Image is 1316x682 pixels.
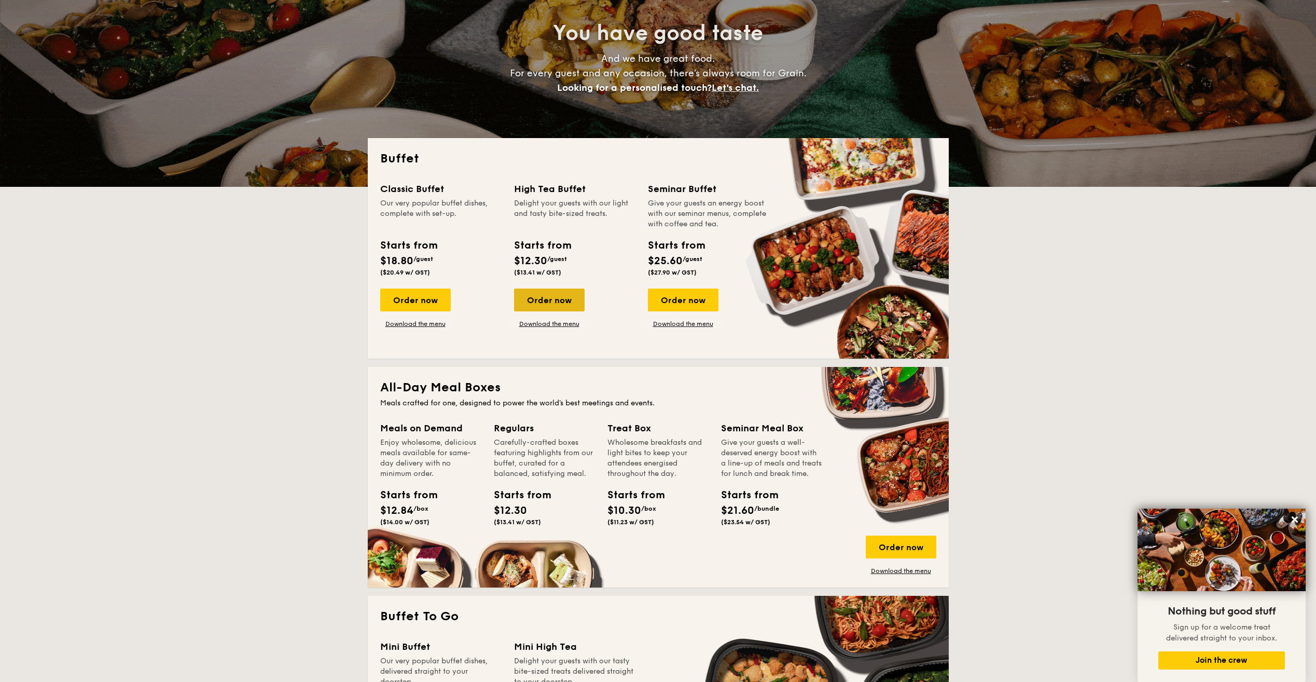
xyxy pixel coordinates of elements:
[380,255,413,267] span: $18.80
[380,487,427,503] div: Starts from
[721,421,822,435] div: Seminar Meal Box
[648,289,718,311] div: Order now
[510,53,807,93] span: And we have great food. For every guest and any occasion, there’s always room for Grain.
[494,519,541,526] span: ($13.41 w/ GST)
[721,519,770,526] span: ($23.54 w/ GST)
[380,519,430,526] span: ($14.00 w/ GST)
[514,198,635,229] div: Delight your guests with our light and tasty bite-sized treats.
[547,255,567,263] span: /guest
[380,238,437,253] div: Starts from
[514,238,571,253] div: Starts from
[494,438,595,479] div: Carefully-crafted boxes featuring highlights from our buffet, curated for a balanced, satisfying ...
[607,438,709,479] div: Wholesome breakfasts and light bites to keep your attendees energised throughout the day.
[648,269,697,276] span: ($27.90 w/ GST)
[1168,605,1276,618] span: Nothing but good stuff
[380,421,481,435] div: Meals on Demand
[494,421,595,435] div: Regulars
[514,289,585,311] div: Order now
[380,379,936,396] h2: All-Day Meal Boxes
[648,182,769,196] div: Seminar Buffet
[514,320,585,328] a: Download the menu
[607,504,641,517] span: $10.30
[1138,509,1306,591] img: DSC07876-Edit02-Large.jpeg
[380,151,936,167] h2: Buffet
[1286,511,1303,528] button: Close
[712,82,759,93] span: Let's chat.
[754,505,779,512] span: /bundle
[1166,623,1277,643] span: Sign up for a welcome treat delivered straight to your inbox.
[721,504,754,517] span: $21.60
[380,639,502,654] div: Mini Buffet
[514,269,561,276] span: ($13.41 w/ GST)
[607,421,709,435] div: Treat Box
[553,21,763,46] span: You have good taste
[380,504,413,517] span: $12.84
[380,269,430,276] span: ($20.49 w/ GST)
[380,608,936,625] h2: Buffet To Go
[866,567,936,575] a: Download the menu
[607,487,654,503] div: Starts from
[413,505,428,512] span: /box
[494,487,541,503] div: Starts from
[380,289,451,311] div: Order now
[380,182,502,196] div: Classic Buffet
[380,398,936,408] div: Meals crafted for one, designed to power the world's best meetings and events.
[557,82,712,93] span: Looking for a personalised touch?
[648,320,718,328] a: Download the menu
[380,198,502,229] div: Our very popular buffet dishes, complete with set-up.
[866,536,936,558] div: Order now
[721,487,768,503] div: Starts from
[1158,651,1285,670] button: Join the crew
[648,238,704,253] div: Starts from
[514,182,635,196] div: High Tea Buffet
[641,505,656,512] span: /box
[514,639,635,654] div: Mini High Tea
[380,438,481,479] div: Enjoy wholesome, delicious meals available for same-day delivery with no minimum order.
[413,255,433,263] span: /guest
[380,320,451,328] a: Download the menu
[683,255,702,263] span: /guest
[514,255,547,267] span: $12.30
[648,198,769,229] div: Give your guests an energy boost with our seminar menus, complete with coffee and tea.
[494,504,527,517] span: $12.30
[607,519,654,526] span: ($11.23 w/ GST)
[721,438,822,479] div: Give your guests a well-deserved energy boost with a line-up of meals and treats for lunch and br...
[648,255,683,267] span: $25.60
